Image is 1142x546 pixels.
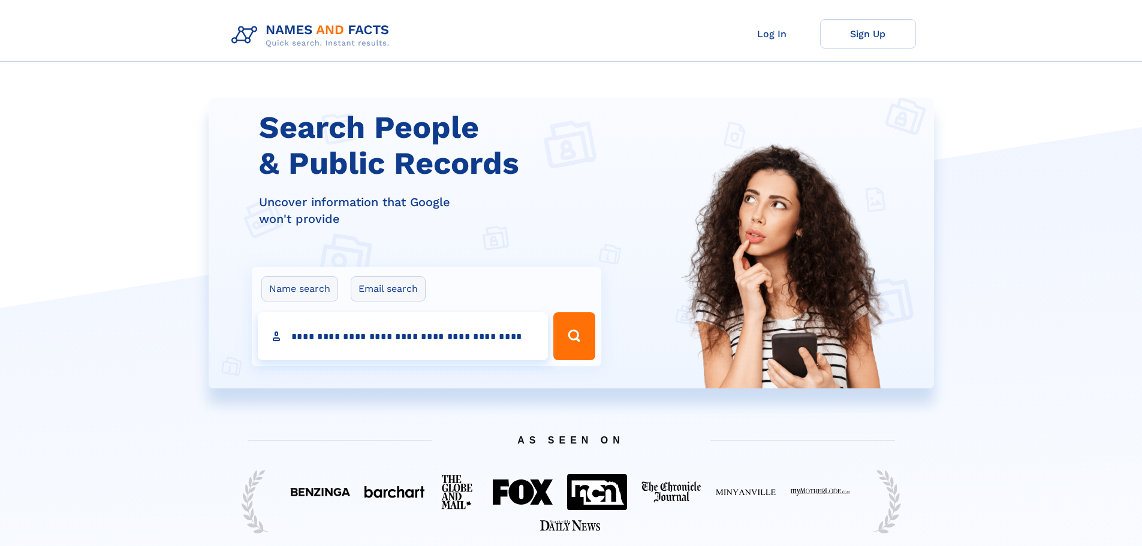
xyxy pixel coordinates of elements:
label: Name search [261,276,338,301]
a: Log In [724,19,820,49]
img: Featured on Starkville Daily News [540,520,600,531]
img: Search People and Public records [673,141,895,448]
label: Email search [351,276,426,301]
img: Featured on The Chronicle Journal [641,481,701,503]
img: Featured on The Globe And Mail [439,472,478,512]
button: Search Button [553,312,595,360]
input: search input [258,312,548,360]
h1: Search People & Public Records [259,110,609,182]
img: Featured on Minyanville [716,488,776,496]
img: Logo Names and Facts [227,19,399,52]
img: Featured on BarChart [364,486,424,497]
span: AS SEEN ON [230,420,913,460]
img: Featured on FOX 40 [493,479,553,505]
img: Featured on Benzinga [290,488,350,496]
img: Featured on NCN [567,474,627,509]
img: Featured on My Mother Lode [790,488,850,496]
a: Sign Up [820,19,916,49]
div: Uncover information that Google won't provide [259,194,609,227]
